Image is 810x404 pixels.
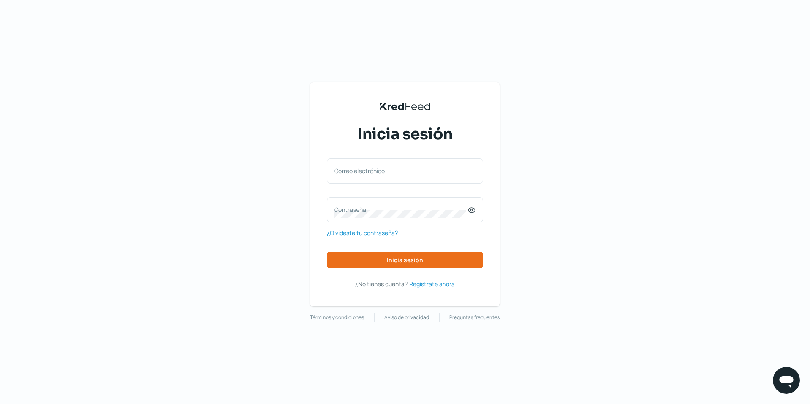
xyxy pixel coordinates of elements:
[310,313,364,322] a: Términos y condiciones
[334,167,467,175] label: Correo electrónico
[357,124,453,145] span: Inicia sesión
[387,257,423,263] span: Inicia sesión
[449,313,500,322] a: Preguntas frecuentes
[334,206,467,214] label: Contraseña
[327,252,483,268] button: Inicia sesión
[327,228,398,238] a: ¿Olvidaste tu contraseña?
[409,279,455,289] a: Regístrate ahora
[355,280,408,288] span: ¿No tienes cuenta?
[778,372,795,389] img: chatIcon
[384,313,429,322] a: Aviso de privacidad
